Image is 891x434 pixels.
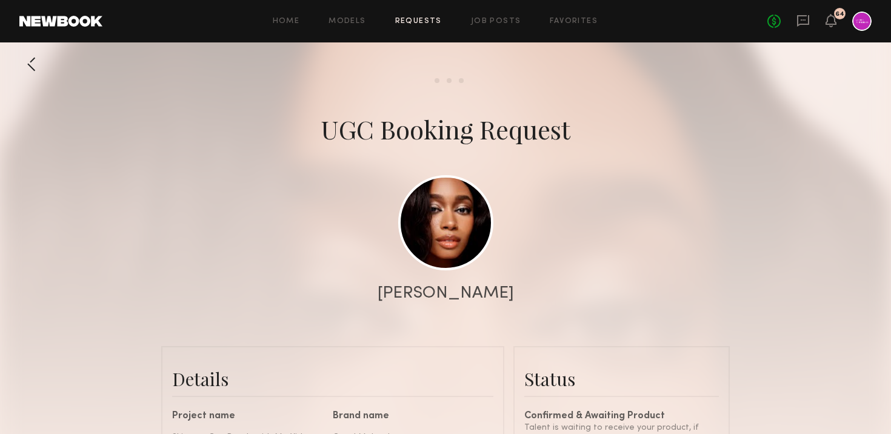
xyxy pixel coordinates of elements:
div: Brand name [333,412,484,421]
div: [PERSON_NAME] [378,285,514,302]
a: Favorites [550,18,598,25]
a: Requests [395,18,442,25]
div: UGC Booking Request [321,112,570,146]
div: Project name [172,412,324,421]
a: Models [329,18,365,25]
a: Home [273,18,300,25]
a: Job Posts [471,18,521,25]
div: Details [172,367,493,391]
div: Status [524,367,719,391]
div: Confirmed & Awaiting Product [524,412,719,421]
div: 64 [835,11,844,18]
